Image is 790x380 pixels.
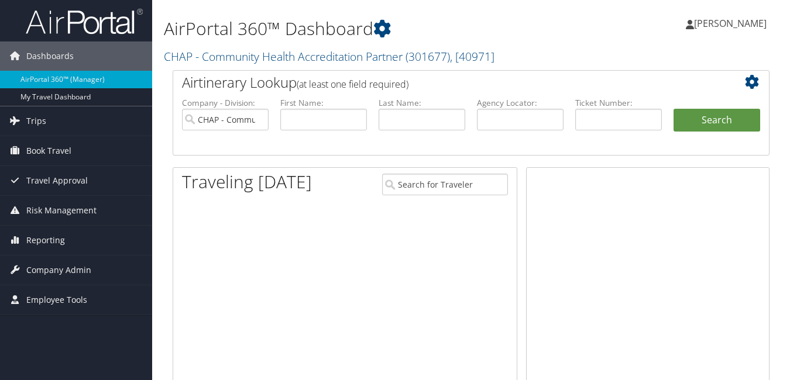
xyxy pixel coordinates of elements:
[406,49,450,64] span: ( 301677 )
[26,106,46,136] span: Trips
[26,196,97,225] span: Risk Management
[26,42,74,71] span: Dashboards
[297,78,408,91] span: (at least one field required)
[477,97,564,109] label: Agency Locator:
[26,8,143,35] img: airportal-logo.png
[686,6,778,41] a: [PERSON_NAME]
[379,97,465,109] label: Last Name:
[26,255,91,285] span: Company Admin
[26,136,71,165] span: Book Travel
[26,285,87,315] span: Employee Tools
[164,16,573,41] h1: AirPortal 360™ Dashboard
[164,49,494,64] a: CHAP - Community Health Accreditation Partner
[26,166,88,195] span: Travel Approval
[674,109,760,132] button: Search
[182,72,710,92] h2: Airtinerary Lookup
[182,97,269,109] label: Company - Division:
[382,174,507,195] input: Search for Traveler
[575,97,662,109] label: Ticket Number:
[280,97,367,109] label: First Name:
[450,49,494,64] span: , [ 40971 ]
[694,17,767,30] span: [PERSON_NAME]
[182,170,312,194] h1: Traveling [DATE]
[26,226,65,255] span: Reporting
